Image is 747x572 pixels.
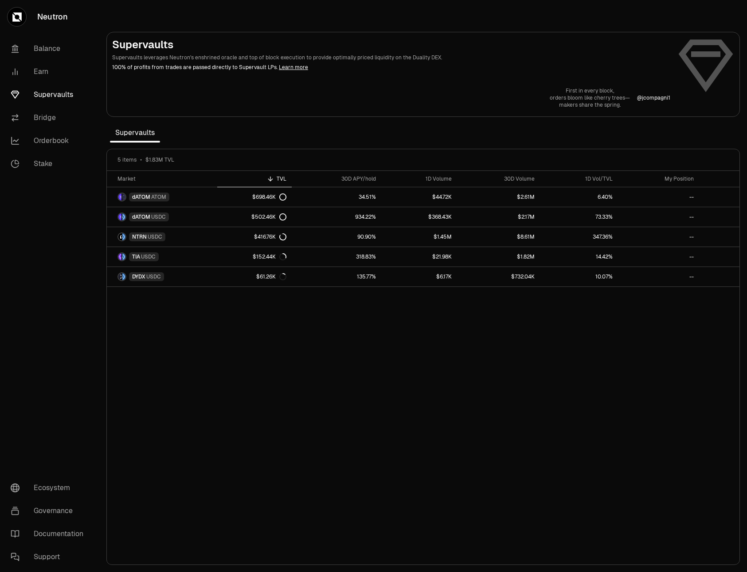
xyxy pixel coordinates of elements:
a: DYDX LogoUSDC LogoDYDXUSDC [107,267,217,286]
a: Supervaults [4,83,96,106]
span: 5 items [117,156,137,163]
div: $416.76K [254,233,286,240]
div: 30D Volume [462,175,535,182]
a: -- [618,187,699,207]
span: DYDX [132,273,145,280]
a: $44.72K [381,187,457,207]
a: 934.22% [292,207,381,227]
a: $21.98K [381,247,457,267]
a: Documentation [4,522,96,545]
div: $502.46K [251,213,286,220]
span: ATOM [151,193,166,201]
span: USDC [151,213,166,220]
a: $502.46K [217,207,292,227]
img: DYDX Logo [118,273,121,280]
a: 347.36% [540,227,618,247]
span: USDC [141,253,156,260]
a: 6.40% [540,187,618,207]
a: -- [618,227,699,247]
a: dATOM LogoATOM LogodATOMATOM [107,187,217,207]
a: -- [618,267,699,286]
span: Supervaults [110,124,160,142]
p: 100% of profits from trades are passed directly to Supervault LPs. [112,63,670,71]
a: 135.77% [292,267,381,286]
span: TIA [132,253,140,260]
p: @ jcompagni1 [637,94,670,101]
p: makers share the spring. [550,101,630,108]
div: 1D Vol/TVL [545,175,613,182]
a: $6.17K [381,267,457,286]
a: -- [618,247,699,267]
a: NTRN LogoUSDC LogoNTRNUSDC [107,227,217,247]
a: $1.45M [381,227,457,247]
a: $152.44K [217,247,292,267]
span: USDC [148,233,162,240]
span: USDC [146,273,161,280]
a: 10.07% [540,267,618,286]
a: $2.17M [457,207,540,227]
div: $152.44K [253,253,286,260]
img: dATOM Logo [118,213,121,220]
img: USDC Logo [122,213,125,220]
a: @jcompagni1 [637,94,670,101]
div: 30D APY/hold [297,175,376,182]
a: dATOM LogoUSDC LogodATOMUSDC [107,207,217,227]
div: 1D Volume [387,175,452,182]
div: Market [117,175,212,182]
a: Balance [4,37,96,60]
img: ATOM Logo [122,193,125,201]
a: $732.04K [457,267,540,286]
img: dATOM Logo [118,193,121,201]
a: 90.90% [292,227,381,247]
div: $61.26K [256,273,286,280]
span: NTRN [132,233,147,240]
p: First in every block, [550,87,630,94]
h2: Supervaults [112,38,670,52]
a: $61.26K [217,267,292,286]
div: $698.46K [252,193,286,201]
p: Supervaults leverages Neutron's enshrined oracle and top of block execution to provide optimally ... [112,54,670,62]
a: $1.82M [457,247,540,267]
a: -- [618,207,699,227]
img: TIA Logo [118,253,121,260]
a: $2.61M [457,187,540,207]
span: $1.83M TVL [145,156,174,163]
a: First in every block,orders bloom like cherry trees—makers share the spring. [550,87,630,108]
p: orders bloom like cherry trees— [550,94,630,101]
div: My Position [623,175,693,182]
a: $8.61M [457,227,540,247]
span: dATOM [132,213,150,220]
a: Bridge [4,106,96,129]
a: 14.42% [540,247,618,267]
a: 73.33% [540,207,618,227]
img: USDC Logo [122,253,125,260]
span: dATOM [132,193,150,201]
a: Support [4,545,96,568]
a: $698.46K [217,187,292,207]
img: NTRN Logo [118,233,121,240]
div: TVL [223,175,286,182]
a: Learn more [279,64,308,71]
a: Orderbook [4,129,96,152]
img: USDC Logo [122,233,125,240]
a: Earn [4,60,96,83]
a: TIA LogoUSDC LogoTIAUSDC [107,247,217,267]
img: USDC Logo [122,273,125,280]
a: $368.43K [381,207,457,227]
a: $416.76K [217,227,292,247]
a: Governance [4,499,96,522]
a: Ecosystem [4,476,96,499]
a: 34.51% [292,187,381,207]
a: Stake [4,152,96,175]
a: 318.83% [292,247,381,267]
